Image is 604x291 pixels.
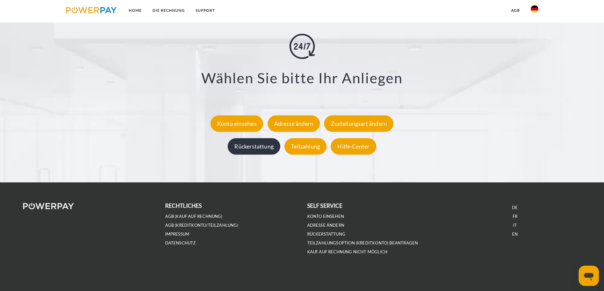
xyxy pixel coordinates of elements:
b: self service [307,202,343,209]
img: logo-powerpay-white.svg [23,203,74,209]
div: Zustellungsart ändern [324,115,393,132]
a: Hilfe-Center [329,143,378,150]
a: AGB (Kauf auf Rechnung) [165,214,223,219]
a: SUPPORT [190,5,220,16]
a: DATENSCHUTZ [165,240,196,246]
img: de [531,5,538,13]
a: Kauf auf Rechnung nicht möglich [307,249,388,255]
a: Teilzahlung [283,143,328,150]
h3: Wählen Sie bitte Ihr Anliegen [38,69,566,87]
a: FR [513,214,517,219]
div: Hilfe-Center [331,138,376,155]
a: Adresse ändern [307,223,345,228]
img: online-shopping.svg [289,34,315,59]
div: Adresse ändern [268,115,320,132]
a: Zustellungsart ändern [322,120,395,127]
a: Teilzahlungsoption (KREDITKONTO) beantragen [307,240,418,246]
a: IMPRESSUM [165,231,190,237]
a: Konto einsehen [209,120,265,127]
a: IT [513,223,517,228]
a: DE [512,205,518,210]
a: Home [123,5,147,16]
iframe: Schaltfläche zum Öffnen des Messaging-Fensters [579,266,599,286]
a: EN [512,231,518,237]
a: AGB (Kreditkonto/Teilzahlung) [165,223,238,228]
img: logo-powerpay.svg [66,7,117,13]
a: DIE RECHNUNG [147,5,190,16]
a: Rückerstattung [307,231,346,237]
a: agb [506,5,525,16]
a: Adresse ändern [266,120,322,127]
div: Rückerstattung [228,138,280,155]
div: Teilzahlung [284,138,327,155]
b: rechtliches [165,202,202,209]
a: Rückerstattung [226,143,282,150]
div: Konto einsehen [211,115,263,132]
a: Konto einsehen [307,214,344,219]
